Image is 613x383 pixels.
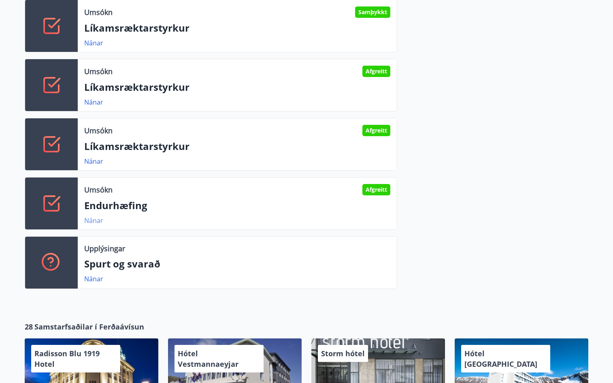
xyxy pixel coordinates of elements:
p: Líkamsræktarstyrkur [84,80,390,94]
p: Upplýsingar [84,243,125,254]
span: Hótel Vestmannaeyjar [178,349,238,369]
a: Nánar [84,216,103,225]
p: Umsókn [84,66,113,77]
a: Nánar [84,274,103,283]
p: Umsókn [84,7,113,17]
p: Umsókn [84,184,113,195]
div: Afgreitt [362,66,390,77]
span: 28 [25,321,33,332]
p: Umsókn [84,125,113,136]
span: Samstarfsaðilar í Ferðaávísun [34,321,144,332]
span: Storm hótel [321,349,365,358]
p: Spurt og svarað [84,257,390,271]
div: Samþykkt [355,6,390,18]
p: Endurhæfing [84,199,390,212]
span: Hótel [GEOGRAPHIC_DATA] [464,349,537,369]
a: Nánar [84,98,103,107]
a: Nánar [84,39,103,47]
div: Afgreitt [362,125,390,136]
p: Líkamsræktarstyrkur [84,139,390,153]
p: Líkamsræktarstyrkur [84,21,390,35]
span: Radisson Blu 1919 Hotel [34,349,100,369]
div: Afgreitt [362,184,390,195]
a: Nánar [84,157,103,166]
